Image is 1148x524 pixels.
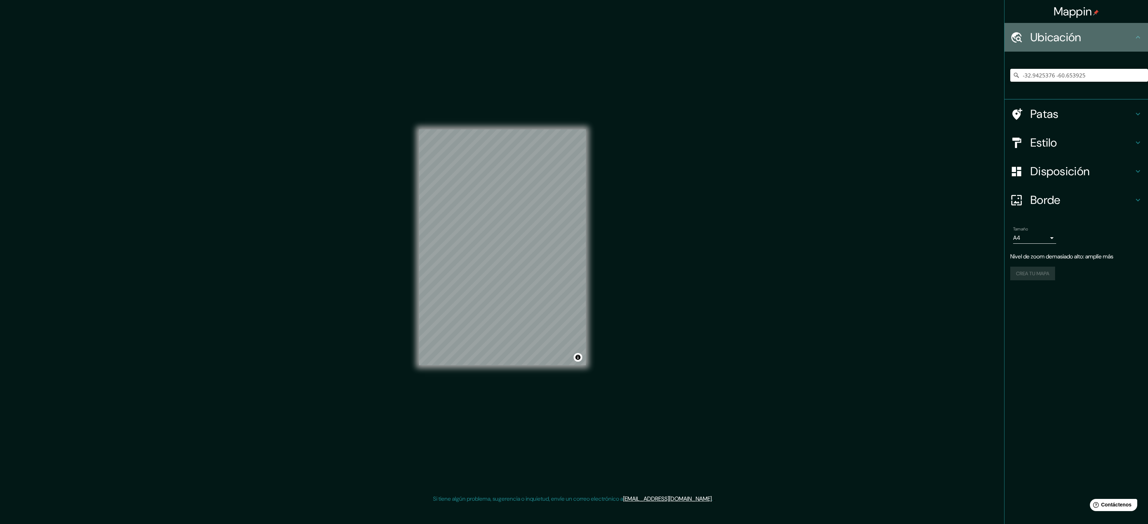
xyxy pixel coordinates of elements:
[713,495,714,502] font: .
[1030,192,1060,208] font: Borde
[714,495,715,502] font: .
[1084,496,1140,516] iframe: Lanzador de widgets de ayuda
[1004,23,1148,52] div: Ubicación
[1093,10,1099,15] img: pin-icon.png
[1030,164,1090,179] font: Disposición
[1004,128,1148,157] div: Estilo
[1030,106,1059,122] font: Patas
[1030,30,1081,45] font: Ubicación
[1054,4,1092,19] font: Mappin
[433,495,623,502] font: Si tiene algún problema, sugerencia o inquietud, envíe un correo electrónico a
[1013,232,1056,244] div: A4
[419,129,586,365] canvas: Mapa
[1010,253,1113,260] font: Nivel de zoom demasiado alto: amplíe más
[1013,234,1020,242] font: A4
[1004,100,1148,128] div: Patas
[1010,69,1148,82] input: Elige tu ciudad o zona
[574,353,582,362] button: Activar o desactivar atribución
[712,495,713,502] font: .
[1004,157,1148,186] div: Disposición
[1013,226,1028,232] font: Tamaño
[1030,135,1057,150] font: Estilo
[623,495,712,502] a: [EMAIL_ADDRESS][DOMAIN_NAME]
[1004,186,1148,214] div: Borde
